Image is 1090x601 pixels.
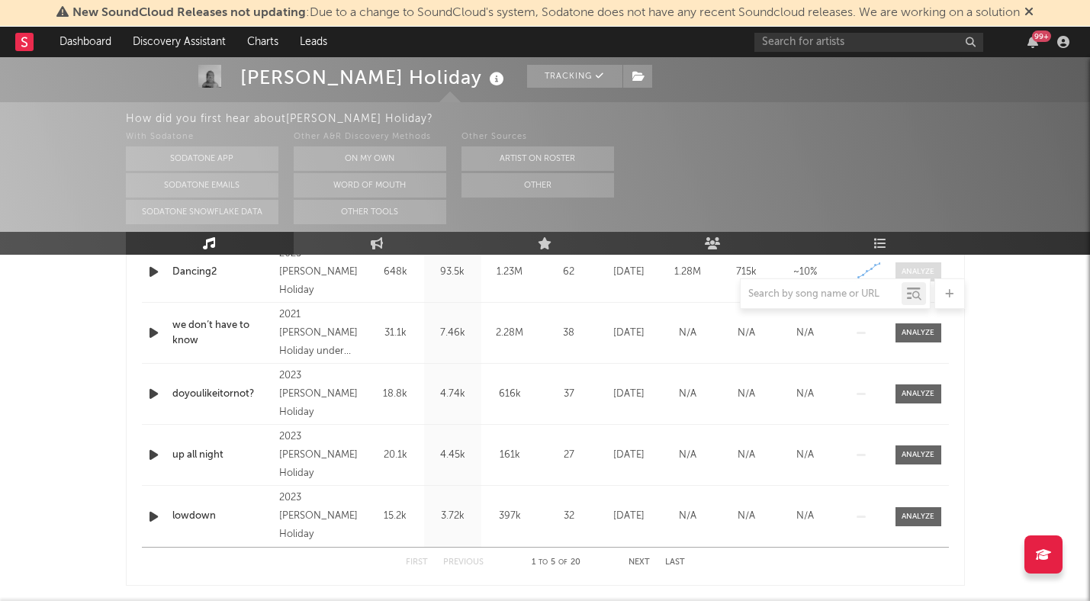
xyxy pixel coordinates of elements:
div: 2.28M [485,326,535,341]
div: N/A [662,509,713,524]
div: 18.8k [371,387,420,402]
div: N/A [662,387,713,402]
div: 37 [542,387,596,402]
button: Tracking [527,65,622,88]
button: Last [665,558,685,567]
div: N/A [780,448,831,463]
button: First [406,558,428,567]
a: Charts [236,27,289,57]
button: Sodatone Snowflake Data [126,200,278,224]
div: 27 [542,448,596,463]
div: 3.72k [428,509,477,524]
a: Dashboard [49,27,122,57]
div: 2025 [PERSON_NAME] Holiday [279,245,362,300]
div: 93.5k [428,265,477,280]
div: 4.74k [428,387,477,402]
div: N/A [721,509,772,524]
span: to [539,559,548,566]
span: New SoundCloud Releases not updating [72,7,306,19]
div: 1.23M [485,265,535,280]
a: we don’t have to know [172,318,272,348]
div: 15.2k [371,509,420,524]
button: Artist on Roster [461,146,614,171]
div: 4.45k [428,448,477,463]
div: 161k [485,448,535,463]
div: 2021 [PERSON_NAME] Holiday under exclusive licence to BMG Rights Management (Australia) Pty Ltd [279,306,362,361]
div: 7.46k [428,326,477,341]
div: 648k [371,265,420,280]
div: N/A [721,387,772,402]
button: Next [629,558,650,567]
div: Other Sources [461,128,614,146]
div: 99 + [1032,31,1051,42]
button: Sodatone Emails [126,173,278,198]
button: Sodatone App [126,146,278,171]
span: : Due to a change to SoundCloud's system, Sodatone does not have any recent Soundcloud releases. ... [72,7,1020,19]
div: Other A&R Discovery Methods [294,128,446,146]
div: 1 5 20 [514,554,598,572]
div: 397k [485,509,535,524]
div: With Sodatone [126,128,278,146]
a: Leads [289,27,338,57]
div: 62 [542,265,596,280]
div: N/A [780,509,831,524]
div: N/A [662,448,713,463]
div: N/A [780,326,831,341]
div: 32 [542,509,596,524]
a: Discovery Assistant [122,27,236,57]
div: 2023 [PERSON_NAME] Holiday [279,489,362,544]
button: Previous [443,558,484,567]
a: lowdown [172,509,272,524]
button: Other [461,173,614,198]
div: N/A [721,448,772,463]
div: 20.1k [371,448,420,463]
div: 2023 [PERSON_NAME] Holiday [279,428,362,483]
button: On My Own [294,146,446,171]
button: Other Tools [294,200,446,224]
span: Dismiss [1024,7,1034,19]
a: doyoulikeitornot? [172,387,272,402]
div: N/A [721,326,772,341]
div: 1.28M [662,265,713,280]
div: [DATE] [603,326,654,341]
input: Search by song name or URL [741,288,902,300]
div: N/A [662,326,713,341]
div: [DATE] [603,448,654,463]
input: Search for artists [754,33,983,52]
div: 2023 [PERSON_NAME] Holiday [279,367,362,422]
div: 616k [485,387,535,402]
div: N/A [780,387,831,402]
div: 38 [542,326,596,341]
button: Word Of Mouth [294,173,446,198]
a: up all night [172,448,272,463]
div: [PERSON_NAME] Holiday [240,65,508,90]
div: 31.1k [371,326,420,341]
span: of [558,559,568,566]
div: ~ 10 % [780,265,831,280]
div: 715k [721,265,772,280]
a: Dancing2 [172,265,272,280]
div: [DATE] [603,265,654,280]
button: 99+ [1027,36,1038,48]
div: [DATE] [603,509,654,524]
div: [DATE] [603,387,654,402]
